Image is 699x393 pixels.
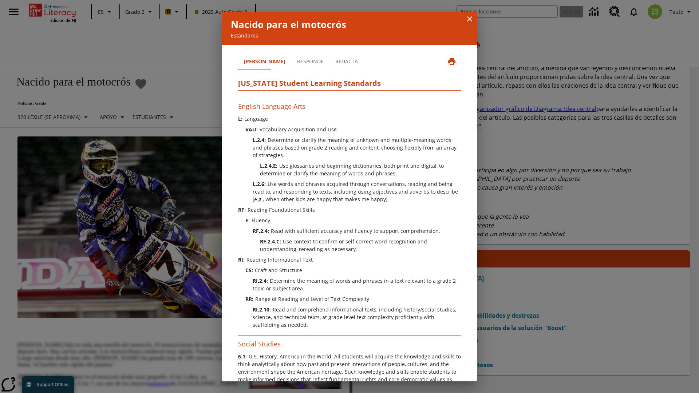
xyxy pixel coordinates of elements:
span: L.2.6 : [253,180,266,187]
span: Vocabulary Acquisition and Use [260,126,337,133]
span: RF : [238,206,246,213]
span: Read and comprehend informational texts, including history/social studies, science, and technical... [253,306,456,328]
span: Use glossaries and beginning dictionaries, both print and digital, to determine or clarify the me... [260,162,444,177]
h2: [US_STATE] Student Learning Standards [238,78,461,91]
span: Reading Foundational Skills [248,206,315,213]
span: U.S. History: America in the World: All students will acquire the knowledge and skills to think a... [238,353,461,390]
span: Reading Informational Text [246,256,313,263]
span: F : [245,217,250,224]
span: L.2.4 : [253,136,266,143]
span: RR : [245,295,253,302]
span: L : [238,115,242,122]
span: CS : [245,267,253,274]
span: Use context to confirm or self-correct word recognition and understanding, rereading as necessary. [260,238,427,253]
span: Range of Reading and Level of Text Complexity [255,295,369,302]
span: 6.1 : [238,353,247,360]
span: Determine the meaning of words and phrases in a text relevant to a grade 2 topic or subject area. [253,277,456,292]
span: Read with sufficient accuracy and fluency to support comprehension. [271,227,440,234]
p: Nacido para el motocrós [231,17,468,32]
button: Cerrar [465,15,474,23]
span: RF.2.4 : [253,227,269,234]
button: Redacta. [329,53,364,70]
button: Imprimir [443,52,461,71]
p: Estándares [231,32,468,39]
span: Fluency [252,217,270,224]
span: RF.2.4.C : [260,238,281,245]
span: VAU : [245,126,258,133]
span: Language [244,115,268,122]
span: Use words and phrases acquired through conversations, reading and being read to, and responding t... [253,180,458,203]
div: Navegación por la pestaña Estándares [238,53,364,70]
button: Lee. [238,53,291,70]
span: RI.2.10 : [253,306,271,313]
span: RI : [238,256,245,263]
span: RI.2.4 : [253,277,268,284]
span: L.2.4.E : [260,162,277,169]
span: Craft and Structure [255,267,302,274]
span: Determine or clarify the meaning of unknown and multiple-meaning words and phrases based on grade... [253,136,457,159]
h3: English Language Arts [238,102,461,111]
button: Responde. [291,53,329,70]
h3: Social Studies [238,339,461,349]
